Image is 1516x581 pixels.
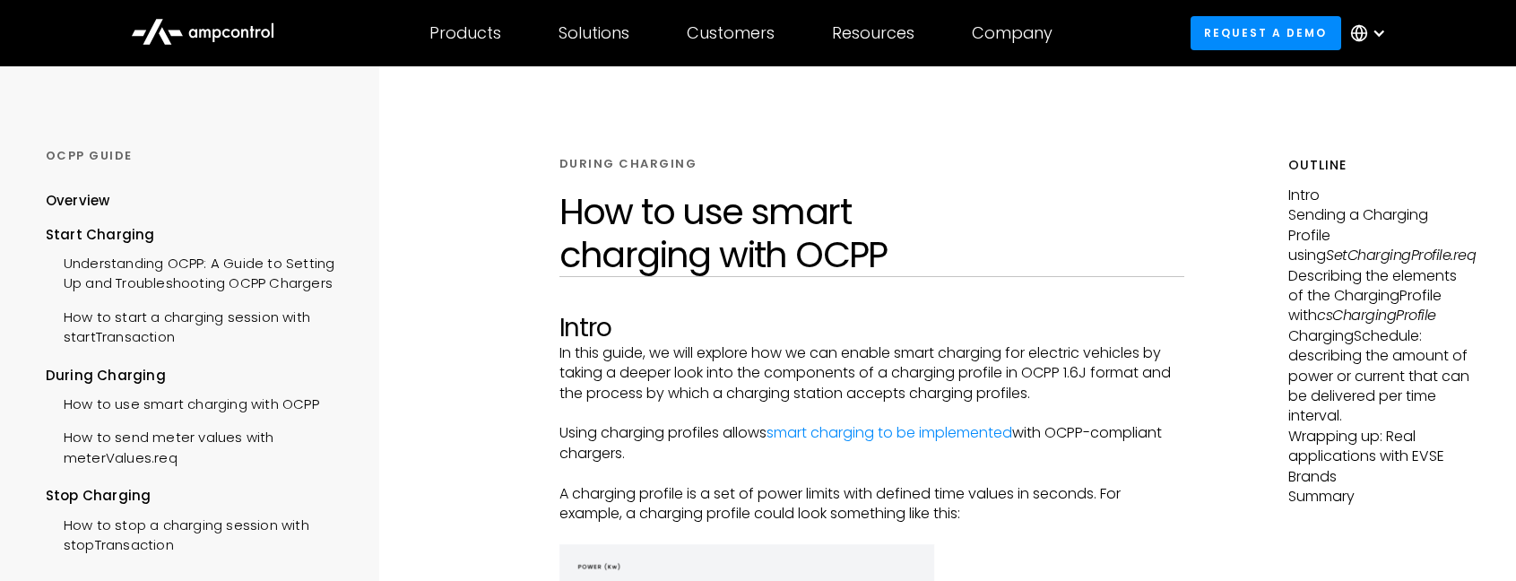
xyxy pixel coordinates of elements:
[1288,186,1470,205] p: Intro
[46,366,349,386] div: During Charging
[429,23,501,43] div: Products
[559,343,1185,403] p: In this guide, we will explore how we can enable smart charging for electric vehicles by taking a...
[46,299,349,352] a: How to start a charging session with startTransaction
[1288,487,1470,507] p: Summary
[46,225,349,245] div: Start Charging
[46,386,319,419] a: How to use smart charging with OCPP
[1288,427,1470,487] p: Wrapping up: Real applications with EVSE Brands
[1317,305,1436,325] em: csChargingProfile
[46,419,349,473] a: How to send meter values with meterValues.req
[559,23,629,43] div: Solutions
[687,23,775,43] div: Customers
[559,423,1185,464] p: Using charging profiles allows with OCPP-compliant chargers.
[46,191,110,211] div: Overview
[767,422,1012,443] a: smart charging to be implemented
[559,464,1185,483] p: ‍
[832,23,914,43] div: Resources
[46,507,349,560] a: How to stop a charging session with stopTransaction
[559,313,1185,343] h2: Intro
[46,486,349,506] div: Stop Charging
[972,23,1053,43] div: Company
[1288,266,1470,326] p: Describing the elements of the ChargingProfile with
[559,156,697,172] div: DURING CHARGING
[46,245,349,299] a: Understanding OCPP: A Guide to Setting Up and Troubleshooting OCPP Chargers
[1288,156,1470,175] h5: Outline
[46,191,110,224] a: Overview
[559,484,1185,525] p: A charging profile is a set of power limits with defined time values in seconds. For example, a c...
[1191,16,1341,49] a: Request a demo
[559,403,1185,423] p: ‍
[1288,326,1470,427] p: ChargingSchedule: describing the amount of power or current that can be delivered per time interval.
[46,148,349,164] div: OCPP GUIDE
[559,524,1185,543] p: ‍
[1288,205,1470,265] p: Sending a Charging Profile using
[1326,245,1476,265] em: SetChargingProfile.req
[559,190,1185,276] h1: How to use smart charging with OCPP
